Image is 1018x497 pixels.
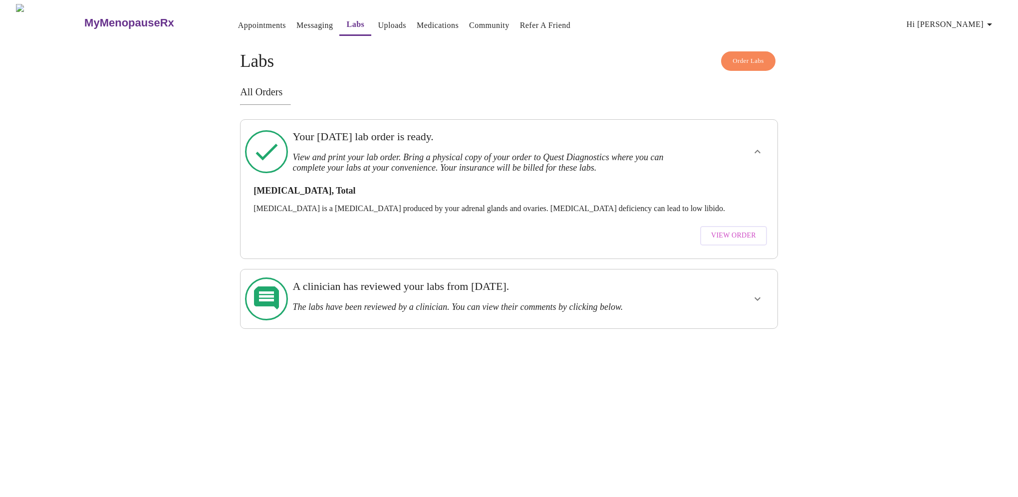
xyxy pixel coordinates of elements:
button: Order Labs [721,51,775,71]
a: View Order [698,221,769,250]
button: View Order [700,226,767,246]
a: Labs [347,17,365,31]
a: Appointments [238,18,286,32]
a: MyMenopauseRx [83,5,214,40]
button: Medications [413,15,463,35]
button: Refer a Friend [516,15,575,35]
a: Medications [417,18,459,32]
span: Hi [PERSON_NAME] [907,17,996,31]
a: Refer a Friend [520,18,571,32]
h3: Your [DATE] lab order is ready. [292,130,673,143]
h3: View and print your lab order. Bring a physical copy of your order to Quest Diagnostics where you... [292,152,673,173]
h3: All Orders [240,86,778,98]
button: Labs [339,14,371,36]
button: Community [465,15,513,35]
button: Hi [PERSON_NAME] [903,14,1000,34]
h3: MyMenopauseRx [84,16,174,29]
p: [MEDICAL_DATA] is a [MEDICAL_DATA] produced by your adrenal glands and ovaries. [MEDICAL_DATA] de... [254,204,764,213]
h3: The labs have been reviewed by a clinician. You can view their comments by clicking below. [292,302,673,312]
a: Uploads [378,18,406,32]
h3: A clinician has reviewed your labs from [DATE]. [292,280,673,293]
span: View Order [711,230,756,242]
button: Messaging [292,15,337,35]
a: Messaging [296,18,333,32]
a: Community [469,18,509,32]
span: Order Labs [733,55,764,67]
button: Uploads [374,15,410,35]
img: MyMenopauseRx Logo [16,4,83,41]
h4: Labs [240,51,778,71]
button: Appointments [234,15,290,35]
button: show more [746,140,769,164]
button: show more [746,287,769,311]
h3: [MEDICAL_DATA], Total [254,186,764,196]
